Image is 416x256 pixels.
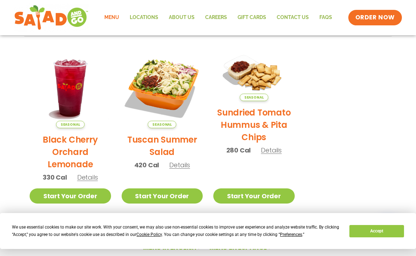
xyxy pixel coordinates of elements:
a: Menu [99,10,124,26]
h2: Tuscan Summer Salad [122,133,203,158]
a: Start Your Order [213,188,295,204]
span: Seasonal [56,121,85,128]
a: Careers [200,10,232,26]
div: We use essential cookies to make our site work. With your consent, we may also use non-essential ... [12,224,341,238]
a: FAQs [314,10,337,26]
span: 280 Cal [226,145,251,155]
a: About Us [164,10,200,26]
span: Details [169,161,190,169]
a: GIFT CARDS [232,10,271,26]
h2: Sundried Tomato Hummus & Pita Chips [213,106,295,143]
span: 330 Cal [43,173,67,182]
img: new-SAG-logo-768×292 [14,4,88,32]
a: Start Your Order [122,188,203,204]
img: Product photo for Black Cherry Orchard Lemonade [30,47,111,129]
span: 420 Cal [134,160,159,170]
span: Seasonal [240,94,268,101]
span: Seasonal [148,121,176,128]
img: Product photo for Tuscan Summer Salad [122,47,203,129]
a: ORDER NOW [348,10,402,25]
span: ORDER NOW [355,13,395,22]
a: Locations [124,10,164,26]
span: Preferences [280,232,302,237]
nav: Menu [99,10,337,26]
span: Details [261,146,282,155]
img: Product photo for Sundried Tomato Hummus & Pita Chips [213,47,295,101]
span: Cookie Policy [136,232,162,237]
h2: Black Cherry Orchard Lemonade [30,133,111,170]
span: Details [77,173,98,182]
a: Start Your Order [30,188,111,204]
button: Accept [349,225,404,237]
a: Contact Us [271,10,314,26]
